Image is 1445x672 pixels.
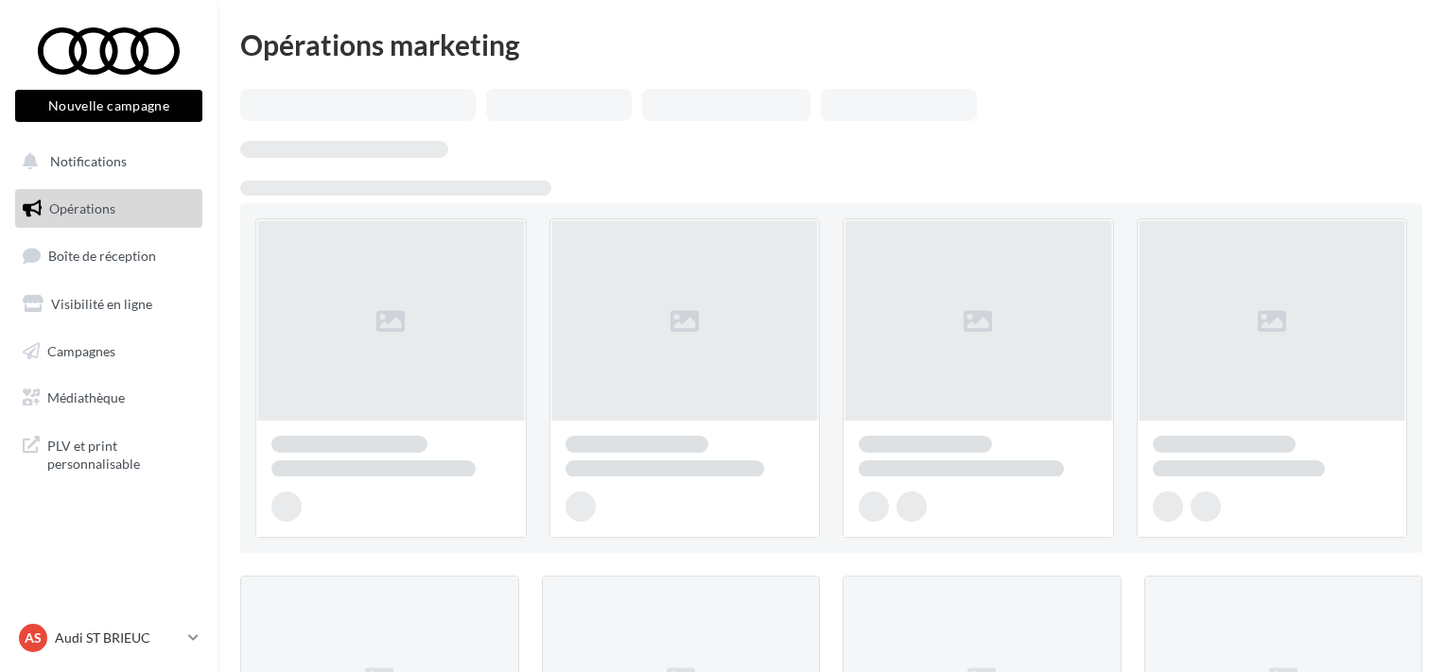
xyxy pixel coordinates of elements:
[48,248,156,264] span: Boîte de réception
[25,629,42,647] span: AS
[11,378,206,418] a: Médiathèque
[15,90,202,122] button: Nouvelle campagne
[51,296,152,312] span: Visibilité en ligne
[47,342,115,358] span: Campagnes
[240,30,1422,59] div: Opérations marketing
[11,284,206,324] a: Visibilité en ligne
[50,153,127,169] span: Notifications
[15,620,202,656] a: AS Audi ST BRIEUC
[11,235,206,276] a: Boîte de réception
[47,433,195,474] span: PLV et print personnalisable
[11,332,206,371] a: Campagnes
[11,142,199,181] button: Notifications
[47,389,125,405] span: Médiathèque
[49,200,115,216] span: Opérations
[11,425,206,481] a: PLV et print personnalisable
[55,629,181,647] p: Audi ST BRIEUC
[11,189,206,229] a: Opérations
